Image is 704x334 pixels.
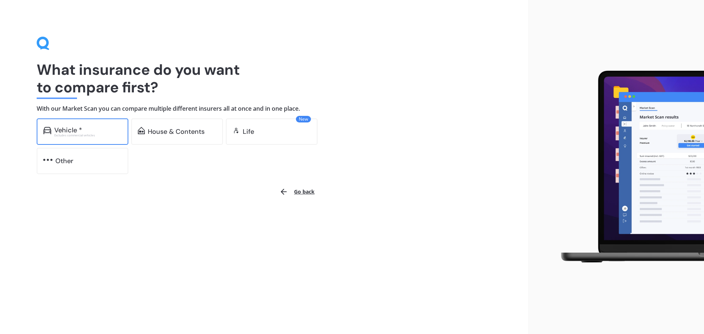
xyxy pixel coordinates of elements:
[232,127,240,134] img: life.f720d6a2d7cdcd3ad642.svg
[275,183,319,201] button: Go back
[54,126,82,134] div: Vehicle *
[296,116,311,122] span: New
[55,157,73,165] div: Other
[243,128,254,135] div: Life
[37,105,491,113] h4: With our Market Scan you can compare multiple different insurers all at once and in one place.
[54,134,122,137] div: Excludes commercial vehicles
[43,127,51,134] img: car.f15378c7a67c060ca3f3.svg
[148,128,205,135] div: House & Contents
[138,127,145,134] img: home-and-contents.b802091223b8502ef2dd.svg
[43,156,52,164] img: other.81dba5aafe580aa69f38.svg
[37,61,491,96] h1: What insurance do you want to compare first?
[550,66,704,268] img: laptop.webp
